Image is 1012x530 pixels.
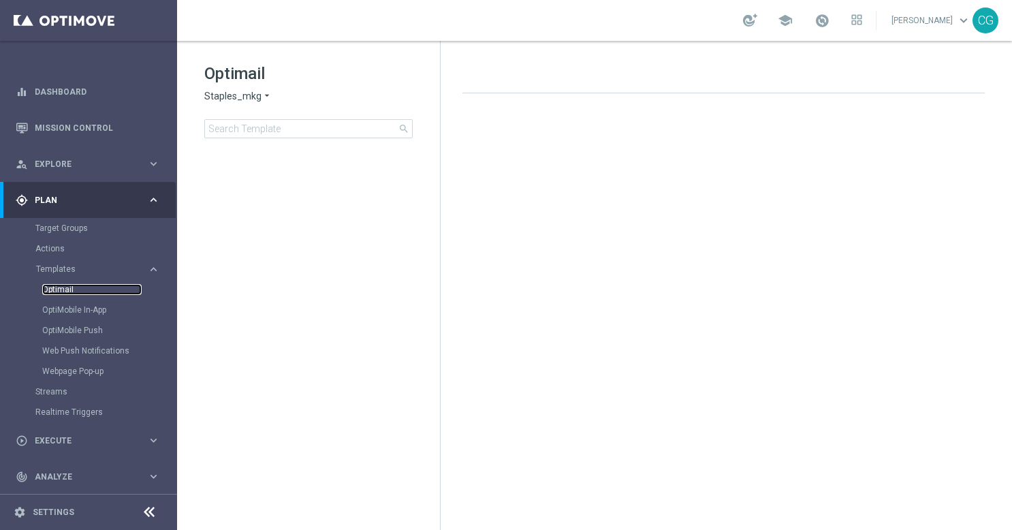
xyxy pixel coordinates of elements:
i: track_changes [16,471,28,483]
div: Explore [16,158,147,170]
div: Mission Control [16,110,160,146]
button: equalizer Dashboard [15,87,161,97]
i: settings [14,506,26,518]
span: keyboard_arrow_down [956,13,971,28]
a: Settings [33,508,74,516]
button: gps_fixed Plan keyboard_arrow_right [15,195,161,206]
a: Mission Control [35,110,160,146]
i: keyboard_arrow_right [147,193,160,206]
div: Actions [35,238,176,259]
span: Execute [35,437,147,445]
div: Templates [36,265,147,273]
a: [PERSON_NAME]keyboard_arrow_down [890,10,973,31]
span: Templates [36,265,133,273]
div: Web Push Notifications [42,341,176,361]
div: Realtime Triggers [35,402,176,422]
span: Plan [35,196,147,204]
a: Optimail [42,284,142,295]
div: Target Groups [35,218,176,238]
div: CG [973,7,998,33]
div: Analyze [16,471,147,483]
a: Actions [35,243,142,254]
i: keyboard_arrow_right [147,157,160,170]
input: Search Template [204,119,413,138]
button: Mission Control [15,123,161,134]
i: keyboard_arrow_right [147,434,160,447]
i: play_circle_outline [16,435,28,447]
button: person_search Explore keyboard_arrow_right [15,159,161,170]
button: Templates keyboard_arrow_right [35,264,161,275]
div: Optimail [42,279,176,300]
span: search [398,123,409,134]
div: OptiMobile In-App [42,300,176,320]
button: track_changes Analyze keyboard_arrow_right [15,471,161,482]
div: OptiMobile Push [42,320,176,341]
a: OptiMobile Push [42,325,142,336]
a: Streams [35,386,142,397]
div: Dashboard [16,74,160,110]
div: Templates [35,259,176,381]
a: OptiMobile In-App [42,305,142,315]
a: Dashboard [35,74,160,110]
i: gps_fixed [16,194,28,206]
span: Analyze [35,473,147,481]
i: person_search [16,158,28,170]
i: keyboard_arrow_right [147,470,160,483]
a: Realtime Triggers [35,407,142,418]
div: Streams [35,381,176,402]
span: school [778,13,793,28]
div: Execute [16,435,147,447]
i: arrow_drop_down [262,90,272,103]
div: Webpage Pop-up [42,361,176,381]
span: Staples_mkg [204,90,262,103]
a: Webpage Pop-up [42,366,142,377]
button: Staples_mkg arrow_drop_down [204,90,272,103]
a: Web Push Notifications [42,345,142,356]
button: play_circle_outline Execute keyboard_arrow_right [15,435,161,446]
a: Target Groups [35,223,142,234]
i: equalizer [16,86,28,98]
span: Explore [35,160,147,168]
i: keyboard_arrow_right [147,263,160,276]
div: Plan [16,194,147,206]
h1: Optimail [204,63,413,84]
